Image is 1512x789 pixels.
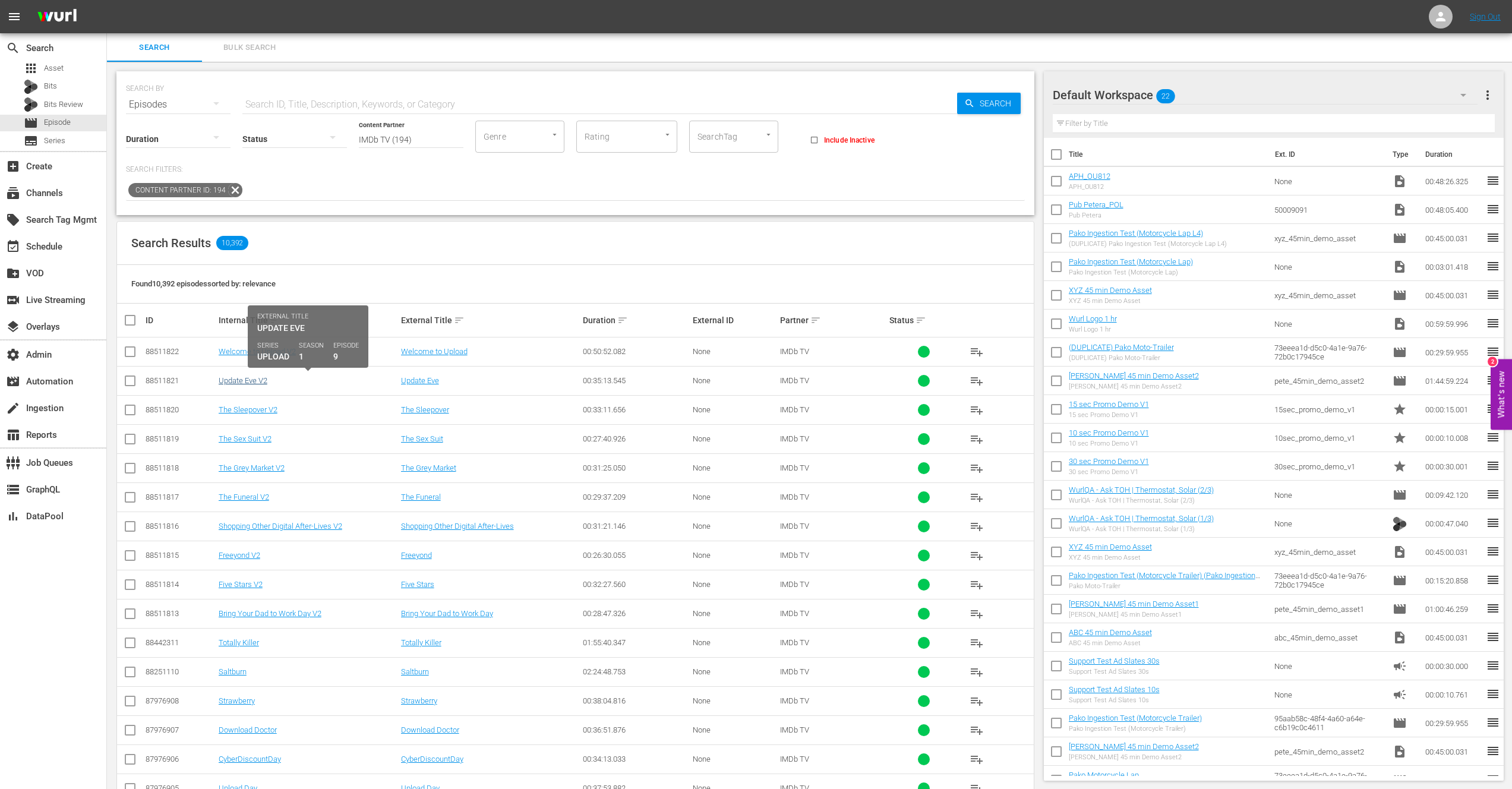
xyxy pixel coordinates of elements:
div: 02:24:48.753 [583,667,689,676]
span: reorder [1486,402,1500,416]
td: 00:45:00.031 [1421,623,1486,652]
a: Freeyond V2 [219,551,260,560]
td: 95aab58c-48f4-4a60-a64e-c6b19c0c4611 [1270,709,1388,737]
div: Support Test Ad Slates 30s [1069,668,1160,676]
a: The Sleepover [401,405,449,414]
img: ans4CAIJ8jUAAAAAAAAAAAAAAAAAAAAAAAAgQb4GAAAAAAAAAAAAAAAAAAAAAAAAJMjXAAAAAAAAAAAAAAAAAAAAAAAAgAT5G... [29,3,86,31]
span: Episode [1393,602,1407,616]
td: 00:03:01.418 [1421,253,1486,281]
span: Promo [1393,459,1407,474]
span: playlist_add [970,403,984,417]
button: Open Feedback Widget [1491,359,1512,430]
a: Strawberry [401,696,437,705]
div: Bits [24,80,38,94]
td: pete_45min_demo_asset2 [1270,367,1388,395]
div: None [693,667,776,676]
td: 00:15:20.858 [1421,566,1486,595]
a: Shopping Other Digital After-Lives V2 [219,522,342,531]
div: None [693,551,776,560]
div: ID [146,315,215,325]
span: menu [7,10,21,24]
div: 88511814 [146,580,215,589]
button: Open [549,129,560,140]
td: 73eeea1d-d5c0-4a1e-9a76-72b0c17945ce [1270,338,1388,367]
span: IMDb TV [780,667,809,676]
a: Pako Ingestion Test (Motorcycle Lap L4) [1069,229,1203,238]
a: APH_OU812 [1069,172,1110,181]
div: Bits Review [24,97,38,112]
span: VOD [6,266,20,280]
td: None [1270,509,1388,538]
span: Episode [1393,231,1407,245]
a: Wurl Logo 1 hr [1069,314,1117,323]
span: IMDb TV [780,609,809,618]
a: Five Stars [401,580,434,589]
button: playlist_add [962,745,991,774]
div: 88511815 [146,551,215,560]
span: Episode [1393,488,1407,502]
a: ABC 45 min Demo Asset [1069,628,1152,637]
a: Totally Killer [219,638,259,647]
span: Bulk Search [209,41,290,55]
td: None [1270,481,1388,509]
span: Overlays [6,320,20,334]
span: Include Inactive [824,135,875,146]
a: The Funeral [401,493,441,501]
div: 88511819 [146,434,215,443]
td: abc_45min_demo_asset [1270,623,1388,652]
span: reorder [1486,173,1500,188]
div: Internal Title [219,313,397,327]
button: Open [763,129,774,140]
a: Saltburn [219,667,247,676]
span: reorder [1486,430,1500,444]
button: playlist_add [962,337,991,366]
div: 30 sec Promo Demo V1 [1069,468,1149,476]
div: 88442311 [146,638,215,647]
span: reorder [1486,316,1500,330]
td: 00:45:00.031 [1421,224,1486,253]
span: Episode [1393,345,1407,359]
td: None [1270,310,1388,338]
span: Bits [1393,515,1407,532]
span: playlist_add [970,723,984,737]
div: XYZ 45 min Demo Asset [1069,297,1152,305]
div: 00:32:27.560 [583,580,689,589]
span: Promo [1393,402,1407,416]
a: Sign Out [1470,12,1501,21]
td: 00:45:00.031 [1421,281,1486,310]
a: 15 sec Promo Demo V1 [1069,400,1149,409]
button: playlist_add [962,541,991,570]
span: playlist_add [970,519,984,534]
a: Pako Ingestion Test (Motorcycle Trailer) [1069,714,1202,722]
div: None [693,609,776,618]
span: DataPool [6,509,20,523]
span: more_vert [1481,88,1495,102]
span: playlist_add [970,665,984,679]
span: Episode [1393,288,1407,302]
span: reorder [1486,658,1500,673]
div: 88511813 [146,609,215,618]
span: reorder [1486,687,1500,701]
span: reorder [1486,516,1500,530]
a: Update Eve [401,376,439,385]
div: 00:35:13.545 [583,376,689,385]
td: 73eeea1d-d5c0-4a1e-9a76-72b0c17945ce [1270,566,1388,595]
th: Title [1069,138,1268,171]
div: Wurl Logo 1 hr [1069,326,1117,333]
div: None [693,405,776,414]
span: sort [270,315,280,326]
span: Asset [44,62,64,74]
a: Bring Your Dad to Work Day V2 [219,609,321,618]
td: 50009091 [1270,195,1388,224]
a: Welcome to Upload [401,347,468,356]
span: IMDb TV [780,580,809,589]
a: XYZ 45 min Demo Asset [1069,286,1152,295]
button: playlist_add [962,599,991,628]
th: Type [1385,138,1418,171]
span: Promo [1393,431,1407,445]
span: playlist_add [970,345,984,359]
div: 88511821 [146,376,215,385]
span: reorder [1486,459,1500,473]
span: Channels [6,186,20,200]
a: Support Test Ad Slates 10s [1069,685,1160,694]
